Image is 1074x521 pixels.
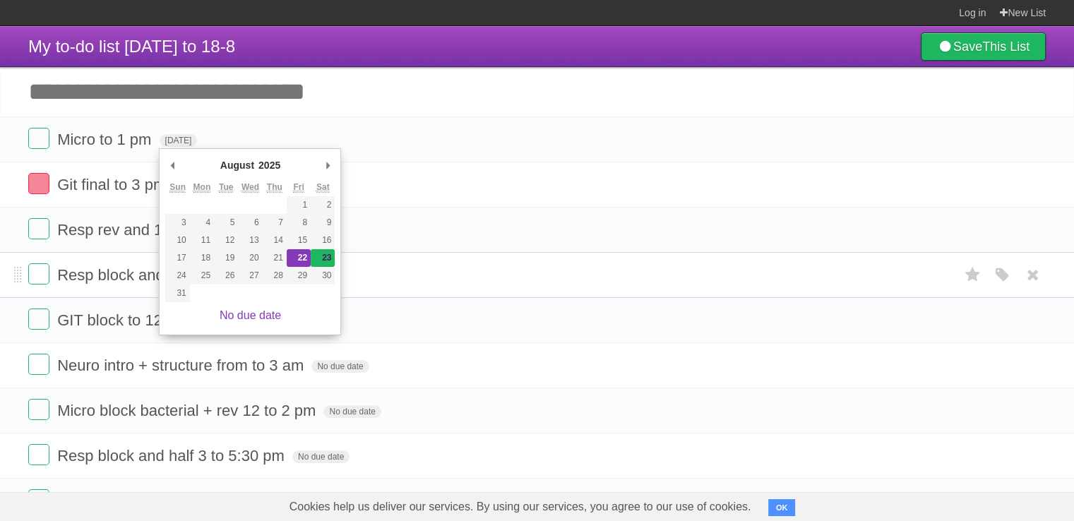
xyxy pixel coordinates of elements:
[218,155,256,176] div: August
[165,214,189,232] button: 3
[57,131,155,148] span: Micro to 1 pm
[311,232,335,249] button: 16
[28,173,49,194] label: Done
[311,267,335,285] button: 30
[57,447,288,465] span: Resp block and half 3 to 5:30 pm
[238,232,262,249] button: 13
[263,214,287,232] button: 7
[238,214,262,232] button: 6
[165,155,179,176] button: Previous Month
[165,232,189,249] button: 10
[311,360,369,373] span: No due date
[219,182,233,193] abbr: Tuesday
[316,182,330,193] abbr: Saturday
[293,182,304,193] abbr: Friday
[263,232,287,249] button: 14
[190,249,214,267] button: 18
[287,267,311,285] button: 29
[214,267,238,285] button: 26
[57,311,191,329] span: GIT block to 12 am
[241,182,259,193] abbr: Wednesday
[190,267,214,285] button: 25
[28,354,49,375] label: Done
[28,399,49,420] label: Done
[28,128,49,149] label: Done
[960,263,986,287] label: Star task
[267,182,282,193] abbr: Thursday
[287,232,311,249] button: 15
[214,214,238,232] button: 5
[57,176,169,193] span: Git final to 3 pm
[263,267,287,285] button: 28
[214,232,238,249] button: 12
[28,37,235,56] span: My to-do list [DATE] to 18-8
[190,232,214,249] button: 11
[275,493,765,521] span: Cookies help us deliver our services. By using our services, you agree to our use of cookies.
[28,489,49,510] label: Done
[165,267,189,285] button: 24
[57,266,262,284] span: Resp block and half to 10 pm
[263,249,287,267] button: 21
[287,196,311,214] button: 1
[321,155,335,176] button: Next Month
[28,444,49,465] label: Done
[165,249,189,267] button: 17
[57,402,319,419] span: Micro block bacterial + rev 12 to 2 pm
[57,221,275,239] span: Resp rev and 1st block to 7 pm
[220,309,281,321] a: No due date
[921,32,1046,61] a: SaveThis List
[214,249,238,267] button: 19
[238,267,262,285] button: 27
[292,450,350,463] span: No due date
[169,182,186,193] abbr: Sunday
[238,249,262,267] button: 20
[28,263,49,285] label: Done
[982,40,1030,54] b: This List
[287,249,311,267] button: 22
[323,405,381,418] span: No due date
[28,218,49,239] label: Done
[160,134,198,147] span: [DATE]
[28,309,49,330] label: Done
[256,155,282,176] div: 2025
[193,182,211,193] abbr: Monday
[311,196,335,214] button: 2
[165,285,189,302] button: 31
[190,214,214,232] button: 4
[768,499,796,516] button: OK
[287,214,311,232] button: 8
[57,357,307,374] span: Neuro intro + structure from to 3 am
[311,249,335,267] button: 23
[311,214,335,232] button: 9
